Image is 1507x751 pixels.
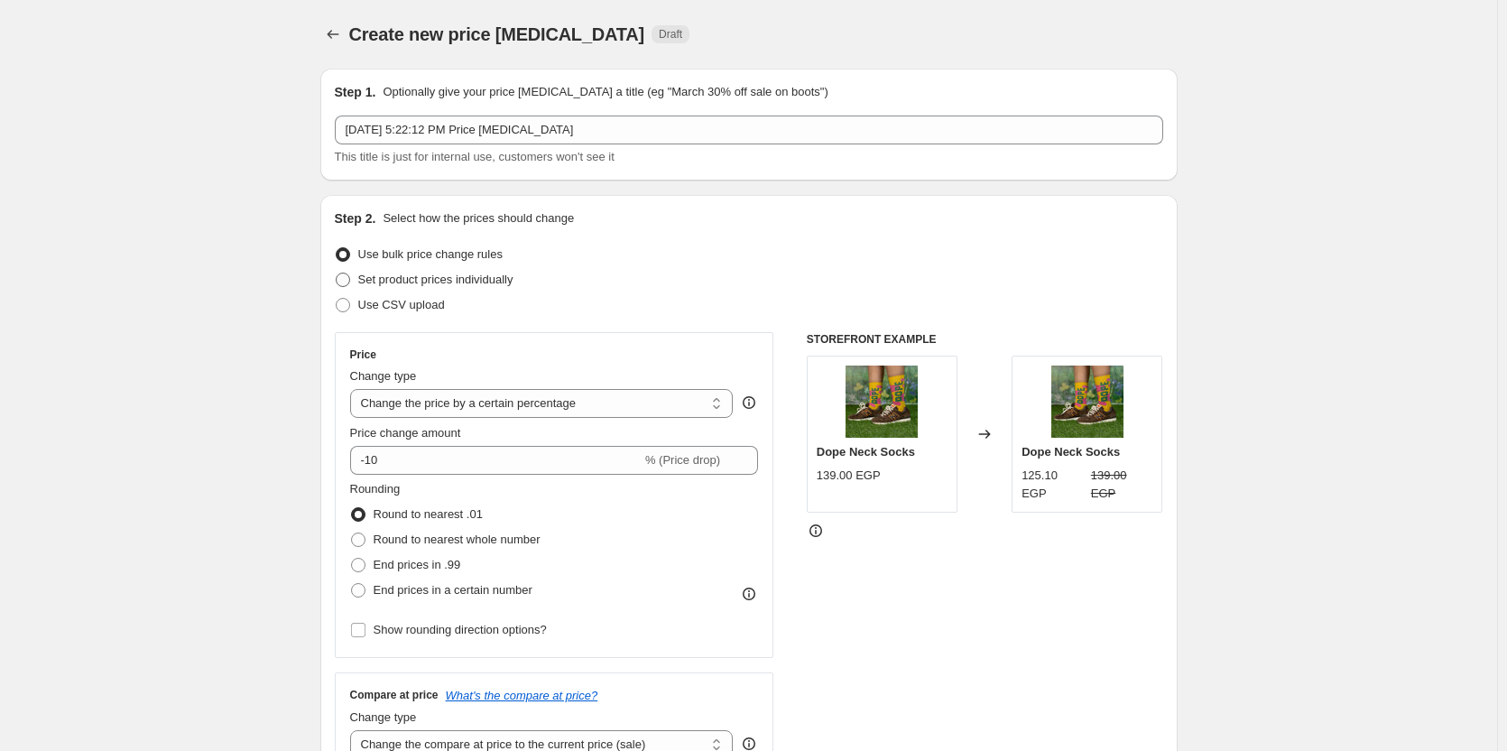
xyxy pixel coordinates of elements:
span: Price change amount [350,426,461,440]
span: Change type [350,710,417,724]
input: 30% off holiday sale [335,116,1163,144]
div: help [740,394,758,412]
span: 139.00 EGP [817,468,881,482]
h3: Price [350,348,376,362]
span: Round to nearest .01 [374,507,483,521]
button: Price change jobs [320,22,346,47]
span: Rounding [350,482,401,496]
p: Select how the prices should change [383,209,574,227]
h2: Step 1. [335,83,376,101]
span: Dope Neck Socks [1022,445,1120,459]
img: dope-long-socks-neck-in-your-shoe-551908_80x.jpg [846,366,918,438]
span: 139.00 EGP [1091,468,1127,500]
span: Round to nearest whole number [374,533,541,546]
span: Draft [659,27,682,42]
button: What's the compare at price? [446,689,598,702]
span: Dope Neck Socks [817,445,915,459]
span: Create new price [MEDICAL_DATA] [349,24,645,44]
span: 125.10 EGP [1022,468,1058,500]
span: End prices in a certain number [374,583,532,597]
input: -15 [350,446,642,475]
span: Use bulk price change rules [358,247,503,261]
h6: STOREFRONT EXAMPLE [807,332,1163,347]
h3: Compare at price [350,688,439,702]
span: End prices in .99 [374,558,461,571]
span: Use CSV upload [358,298,445,311]
span: Show rounding direction options? [374,623,547,636]
span: Change type [350,369,417,383]
span: Set product prices individually [358,273,513,286]
span: % (Price drop) [645,453,720,467]
img: dope-long-socks-neck-in-your-shoe-551908_80x.jpg [1051,366,1123,438]
span: This title is just for internal use, customers won't see it [335,150,615,163]
p: Optionally give your price [MEDICAL_DATA] a title (eg "March 30% off sale on boots") [383,83,827,101]
h2: Step 2. [335,209,376,227]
